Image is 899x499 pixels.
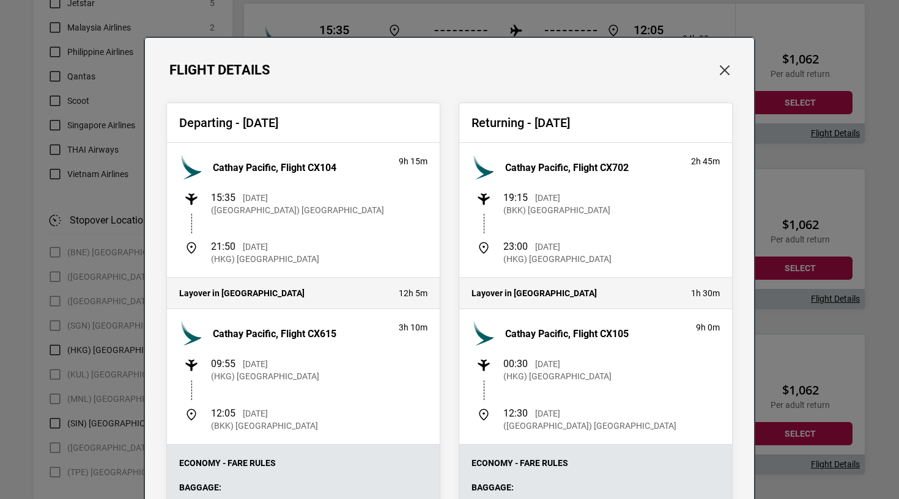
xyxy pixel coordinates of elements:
[503,370,612,382] p: (HKG) [GEOGRAPHIC_DATA]
[472,321,496,346] img: Cathay Pacific
[211,253,319,265] p: (HKG) [GEOGRAPHIC_DATA]
[505,328,629,340] h3: Cathay Pacific, Flight CX105
[535,407,560,420] p: [DATE]
[243,241,268,253] p: [DATE]
[179,155,204,180] img: Cathay Pacific
[503,407,528,419] span: 12:30
[503,253,612,265] p: (HKG) [GEOGRAPHIC_DATA]
[243,358,268,370] p: [DATE]
[179,457,427,469] p: Economy - Fare Rules
[472,115,720,130] h2: Returning - [DATE]
[503,192,528,203] span: 19:15
[179,115,427,130] h2: Departing - [DATE]
[503,358,528,370] span: 00:30
[211,407,235,419] span: 12:05
[503,204,610,216] p: (BKK) [GEOGRAPHIC_DATA]
[211,358,235,370] span: 09:55
[717,62,733,78] button: Close
[169,62,270,78] h1: Flight Details
[211,420,318,432] p: (BKK) [GEOGRAPHIC_DATA]
[535,358,560,370] p: [DATE]
[179,483,221,492] strong: Baggage:
[211,192,235,203] span: 15:35
[243,192,268,204] p: [DATE]
[505,162,629,173] h3: Cathay Pacific, Flight CX702
[399,321,427,333] p: 3h 10m
[179,288,387,299] h4: Layover in [GEOGRAPHIC_DATA]
[472,288,679,299] h4: Layover in [GEOGRAPHIC_DATA]
[503,241,528,252] span: 23:00
[472,457,720,469] p: Economy - Fare Rules
[399,287,427,299] p: 12h 5m
[211,241,235,252] span: 21:50
[179,321,204,346] img: Cathay Pacific
[211,370,319,382] p: (HKG) [GEOGRAPHIC_DATA]
[691,287,720,299] p: 1h 30m
[399,155,427,167] p: 9h 15m
[243,407,268,420] p: [DATE]
[472,155,496,180] img: Cathay Pacific
[211,204,384,216] p: ([GEOGRAPHIC_DATA]) [GEOGRAPHIC_DATA]
[472,483,514,492] strong: Baggage:
[535,241,560,253] p: [DATE]
[213,328,336,340] h3: Cathay Pacific, Flight CX615
[691,155,720,167] p: 2h 45m
[503,420,676,432] p: ([GEOGRAPHIC_DATA]) [GEOGRAPHIC_DATA]
[535,192,560,204] p: [DATE]
[696,321,720,333] p: 9h 0m
[213,162,336,173] h3: Cathay Pacific, Flight CX104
